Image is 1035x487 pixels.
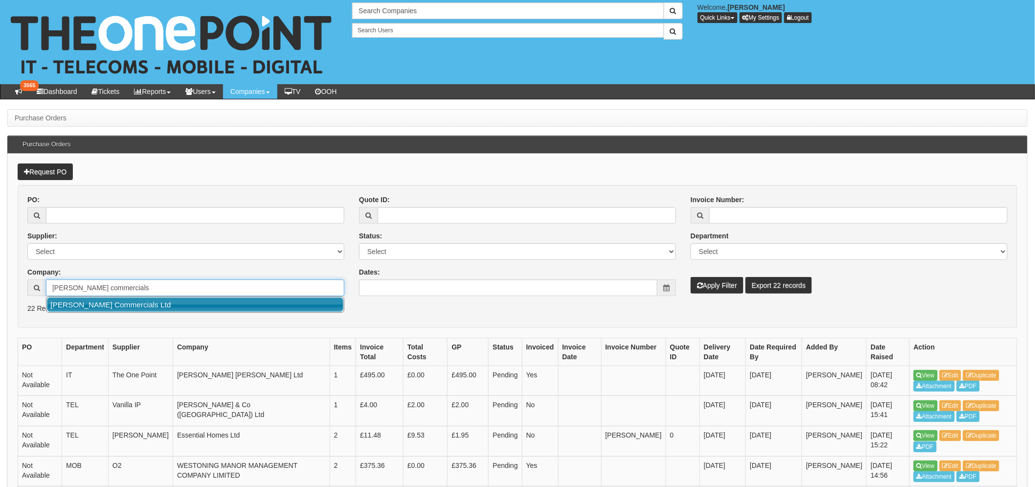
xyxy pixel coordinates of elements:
[910,338,1017,366] th: Action
[963,400,999,411] a: Duplicate
[914,430,938,441] a: View
[108,456,173,487] td: O2
[403,426,447,456] td: £9.53
[746,426,802,456] td: [DATE]
[173,456,330,487] td: WESTONING MANOR MANAGEMENT COMPANY LIMITED
[802,456,867,487] td: [PERSON_NAME]
[330,426,356,456] td: 2
[700,366,746,396] td: [DATE]
[522,426,558,456] td: No
[27,231,57,241] label: Supplier:
[85,84,127,99] a: Tickets
[867,426,910,456] td: [DATE] 15:22
[223,84,277,99] a: Companies
[728,3,785,11] b: [PERSON_NAME]
[47,298,343,312] a: [PERSON_NAME] Commercials Ltd
[18,396,62,426] td: Not Available
[277,84,308,99] a: TV
[173,396,330,426] td: [PERSON_NAME] & Co ([GEOGRAPHIC_DATA]) Ltd
[746,456,802,487] td: [DATE]
[522,338,558,366] th: Invoiced
[666,338,699,366] th: Quote ID
[957,411,980,422] a: PDF
[802,366,867,396] td: [PERSON_NAME]
[914,471,955,482] a: Attachment
[448,426,489,456] td: £1.95
[489,426,522,456] td: Pending
[940,461,962,471] a: Edit
[330,338,356,366] th: Items
[18,426,62,456] td: Not Available
[108,426,173,456] td: [PERSON_NAME]
[914,400,938,411] a: View
[700,456,746,487] td: [DATE]
[940,370,962,381] a: Edit
[448,366,489,396] td: £495.00
[745,277,812,294] a: Export 22 records
[18,338,62,366] th: PO
[963,430,999,441] a: Duplicate
[356,426,404,456] td: £11.48
[963,370,999,381] a: Duplicate
[963,461,999,471] a: Duplicate
[700,396,746,426] td: [DATE]
[18,163,73,180] a: Request PO
[666,426,699,456] td: 0
[356,366,404,396] td: £495.00
[914,411,955,422] a: Attachment
[356,456,404,487] td: £375.36
[601,338,666,366] th: Invoice Number
[178,84,223,99] a: Users
[691,231,729,241] label: Department
[957,471,980,482] a: PDF
[690,2,1035,23] div: Welcome,
[914,370,938,381] a: View
[940,430,962,441] a: Edit
[330,456,356,487] td: 2
[784,12,812,23] a: Logout
[359,195,390,205] label: Quote ID:
[957,381,980,392] a: PDF
[802,338,867,366] th: Added By
[27,195,40,205] label: PO:
[330,366,356,396] td: 1
[27,267,61,277] label: Company:
[746,366,802,396] td: [DATE]
[330,396,356,426] td: 1
[18,456,62,487] td: Not Available
[940,400,962,411] a: Edit
[15,113,67,123] li: Purchase Orders
[356,338,404,366] th: Invoice Total
[403,338,447,366] th: Total Costs
[691,277,743,294] button: Apply Filter
[448,456,489,487] td: £375.36
[108,338,173,366] th: Supplier
[867,396,910,426] td: [DATE] 15:41
[746,396,802,426] td: [DATE]
[108,366,173,396] td: The One Point
[173,426,330,456] td: Essential Homes Ltd
[352,2,664,19] input: Search Companies
[352,23,664,38] input: Search Users
[308,84,344,99] a: OOH
[20,80,39,91] span: 3565
[62,456,109,487] td: MOB
[27,303,1008,313] p: 22 Results
[173,338,330,366] th: Company
[403,396,447,426] td: £2.00
[691,195,744,205] label: Invoice Number:
[867,366,910,396] td: [DATE] 08:42
[62,338,109,366] th: Department
[62,426,109,456] td: TEL
[522,456,558,487] td: Yes
[802,396,867,426] td: [PERSON_NAME]
[62,396,109,426] td: TEL
[867,338,910,366] th: Date Raised
[359,231,382,241] label: Status:
[700,338,746,366] th: Delivery Date
[740,12,783,23] a: My Settings
[108,396,173,426] td: Vanilla IP
[356,396,404,426] td: £4.00
[448,338,489,366] th: GP
[29,84,85,99] a: Dashboard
